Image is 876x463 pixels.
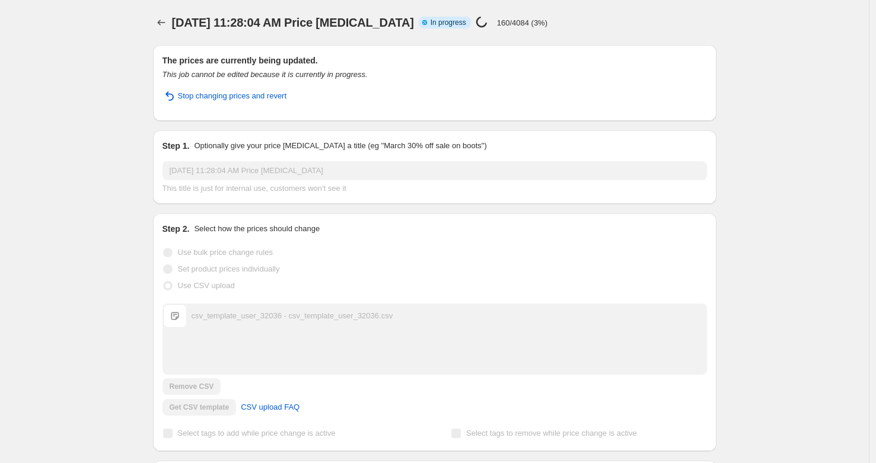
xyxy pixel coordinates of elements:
[155,87,294,106] button: Stop changing prices and revert
[178,281,235,290] span: Use CSV upload
[163,223,190,235] h2: Step 2.
[194,140,486,152] p: Optionally give your price [MEDICAL_DATA] a title (eg "March 30% off sale on boots")
[178,264,280,273] span: Set product prices individually
[466,429,637,438] span: Select tags to remove while price change is active
[178,248,273,257] span: Use bulk price change rules
[163,70,368,79] i: This job cannot be edited because it is currently in progress.
[178,90,287,102] span: Stop changing prices and revert
[241,401,300,413] span: CSV upload FAQ
[178,429,336,438] span: Select tags to add while price change is active
[163,161,707,180] input: 30% off holiday sale
[163,140,190,152] h2: Step 1.
[153,14,170,31] button: Price change jobs
[192,310,393,322] div: csv_template_user_32036 - csv_template_user_32036.csv
[163,184,346,193] span: This title is just for internal use, customers won't see it
[497,18,547,27] p: 160/4084 (3%)
[172,16,414,29] span: [DATE] 11:28:04 AM Price [MEDICAL_DATA]
[194,223,320,235] p: Select how the prices should change
[234,398,307,417] a: CSV upload FAQ
[431,18,466,27] span: In progress
[163,55,707,66] h2: The prices are currently being updated.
